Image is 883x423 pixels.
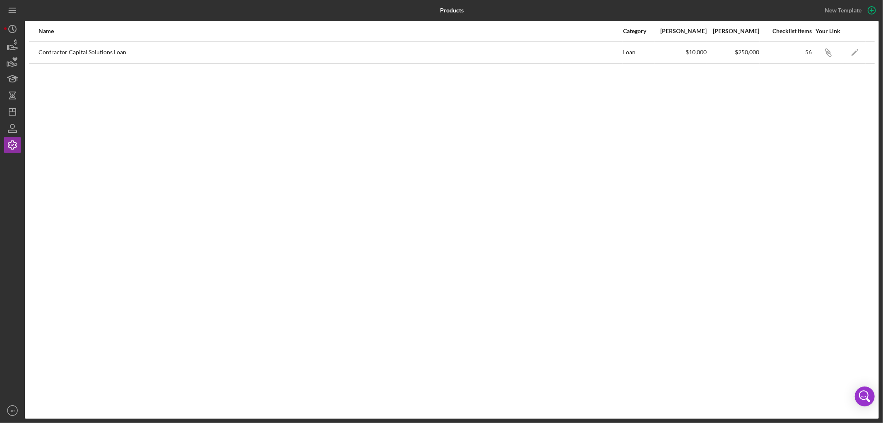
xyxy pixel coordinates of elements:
button: New Template [820,4,879,17]
div: New Template [825,4,861,17]
div: Your Link [813,28,844,34]
div: Category [623,28,654,34]
div: Loan [623,42,654,63]
button: JR [4,402,21,419]
div: $10,000 [655,49,707,56]
div: Contractor Capital Solutions Loan [38,42,622,63]
div: Name [38,28,622,34]
b: Products [440,7,464,14]
div: Checklist Items [760,28,812,34]
div: Open Intercom Messenger [855,387,875,406]
text: JR [10,408,15,413]
div: [PERSON_NAME] [707,28,759,34]
div: $250,000 [707,49,759,56]
div: [PERSON_NAME] [655,28,707,34]
div: 56 [760,49,812,56]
